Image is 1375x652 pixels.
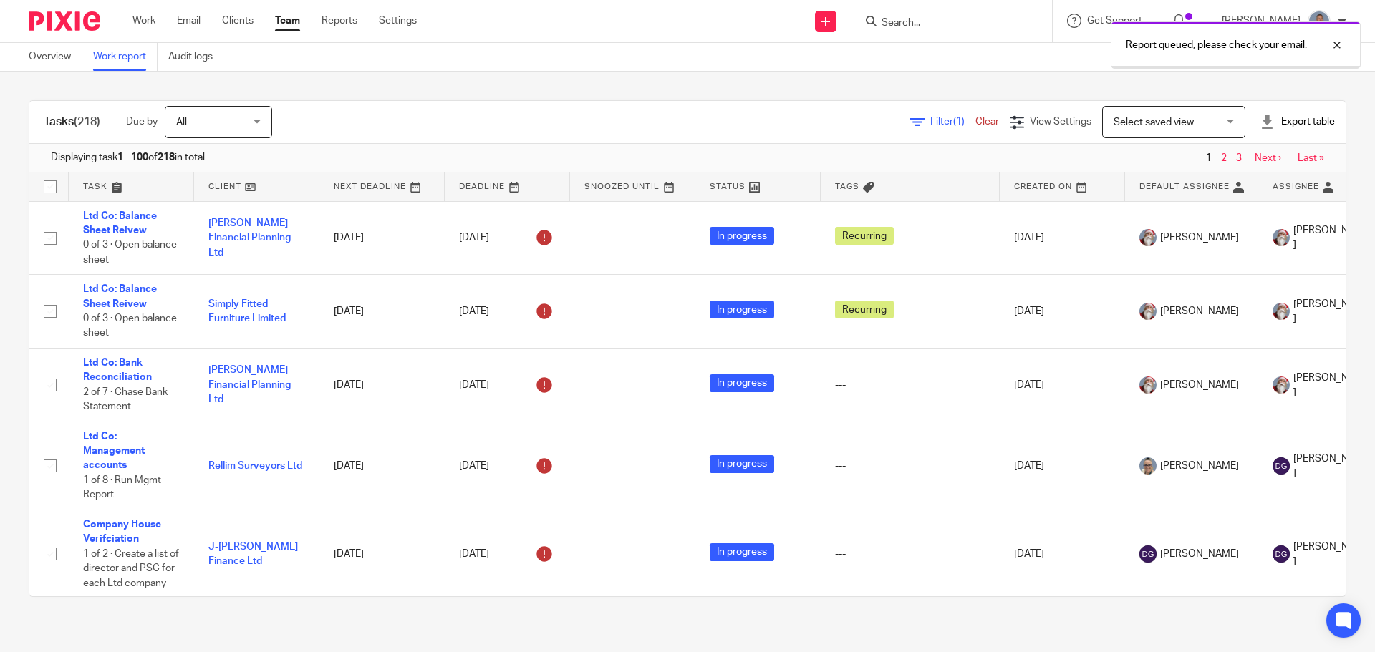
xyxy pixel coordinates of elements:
img: svg%3E [1139,545,1157,563]
td: [DATE] [319,201,445,275]
a: Clear [975,117,999,127]
td: [DATE] [1000,510,1125,598]
td: [DATE] [319,349,445,422]
a: Team [275,14,300,28]
a: Simply Fitted Furniture Limited [208,299,286,323]
img: Website%20Headshot.png [1139,457,1157,475]
a: Reports [322,14,357,28]
td: [DATE] [1000,201,1125,275]
span: Filter [930,117,975,127]
img: svg%3E [1273,457,1290,475]
span: [PERSON_NAME] [1293,540,1369,569]
span: Recurring [835,227,894,245]
span: In progress [710,227,774,245]
span: View Settings [1030,117,1091,127]
b: 1 - 100 [117,152,148,162]
span: Displaying task of in total [51,150,205,165]
a: Email [177,14,201,28]
span: [PERSON_NAME] [1160,459,1239,473]
span: In progress [710,301,774,318]
span: In progress [710,374,774,392]
p: Due by [126,115,158,129]
div: --- [835,459,985,473]
div: Export table [1260,115,1335,129]
span: [PERSON_NAME] [1160,378,1239,392]
span: [PERSON_NAME] [1293,297,1369,326]
span: [PERSON_NAME] [1160,547,1239,561]
a: Work [132,14,155,28]
td: [DATE] [1000,275,1125,349]
span: (218) [74,116,100,127]
div: --- [835,547,985,561]
span: In progress [710,543,774,561]
span: [PERSON_NAME] [1293,371,1369,400]
span: Select saved view [1114,117,1194,127]
a: Last » [1298,153,1324,163]
span: 1 [1202,150,1215,167]
span: 2 of 7 · Chase Bank Statement [83,387,168,412]
span: [PERSON_NAME] [1293,223,1369,253]
span: Tags [835,183,859,190]
a: Work report [93,43,158,71]
img: Karen%20Pic.png [1139,376,1157,394]
a: Settings [379,14,417,28]
a: Ltd Co: Management accounts [83,432,145,471]
img: Karen%20Pic.png [1139,303,1157,320]
a: Next › [1255,153,1281,163]
div: --- [835,378,985,392]
a: Company House Verifciation [83,520,161,544]
a: Ltd Co: Bank Reconciliation [83,358,152,382]
span: [PERSON_NAME] [1160,230,1239,245]
div: [DATE] [459,226,556,249]
td: [DATE] [1000,422,1125,510]
img: Karen%20Pic.png [1273,229,1290,246]
img: James%20Headshot.png [1308,10,1331,33]
a: 3 [1236,153,1242,163]
a: Clients [222,14,254,28]
a: Audit logs [168,43,223,71]
span: 1 of 2 · Create a list of director and PSC for each Ltd company [83,549,179,588]
span: 0 of 3 · Open balance sheet [83,240,177,265]
td: [DATE] [319,510,445,598]
span: [PERSON_NAME] [1160,304,1239,318]
a: J-[PERSON_NAME] Finance Ltd [208,542,298,566]
a: Ltd Co: Balance Sheet Reivew [83,211,157,235]
div: [DATE] [459,300,556,323]
td: [DATE] [319,422,445,510]
a: 2 [1221,153,1227,163]
img: svg%3E [1273,545,1290,563]
nav: pager [1202,152,1324,164]
td: [DATE] [1000,349,1125,422]
span: In progress [710,455,774,473]
a: [PERSON_NAME] Financial Planning Ltd [208,218,291,258]
a: [PERSON_NAME] Financial Planning Ltd [208,365,291,404]
span: [PERSON_NAME] [1293,452,1369,481]
span: 1 of 8 · Run Mgmt Report [83,475,161,500]
span: (1) [953,117,965,127]
div: [DATE] [459,454,556,477]
a: Rellim Surveyors Ltd [208,461,302,471]
img: Karen%20Pic.png [1139,229,1157,246]
span: Recurring [835,301,894,318]
h1: Tasks [44,115,100,130]
b: 218 [158,152,175,162]
img: Pixie [29,11,100,31]
div: [DATE] [459,542,556,565]
span: 0 of 3 · Open balance sheet [83,313,177,339]
a: Overview [29,43,82,71]
a: Ltd Co: Balance Sheet Reivew [83,284,157,308]
p: Report queued, please check your email. [1126,38,1307,52]
td: [DATE] [319,275,445,349]
span: All [176,117,187,127]
img: Karen%20Pic.png [1273,303,1290,320]
div: [DATE] [459,374,556,396]
img: Karen%20Pic.png [1273,376,1290,394]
